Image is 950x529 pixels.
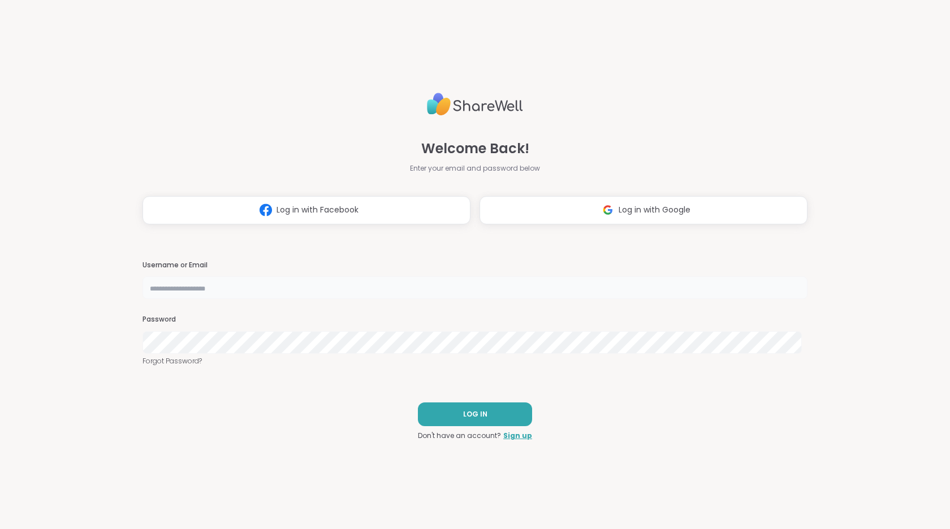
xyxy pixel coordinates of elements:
[277,204,359,216] span: Log in with Facebook
[480,196,807,224] button: Log in with Google
[142,315,807,324] h3: Password
[255,200,277,220] img: ShareWell Logomark
[418,402,532,426] button: LOG IN
[619,204,690,216] span: Log in with Google
[427,88,523,120] img: ShareWell Logo
[463,409,487,419] span: LOG IN
[421,138,529,159] span: Welcome Back!
[597,200,619,220] img: ShareWell Logomark
[418,431,501,441] span: Don't have an account?
[142,261,807,270] h3: Username or Email
[503,431,532,441] a: Sign up
[142,196,470,224] button: Log in with Facebook
[142,356,807,366] a: Forgot Password?
[410,163,540,174] span: Enter your email and password below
